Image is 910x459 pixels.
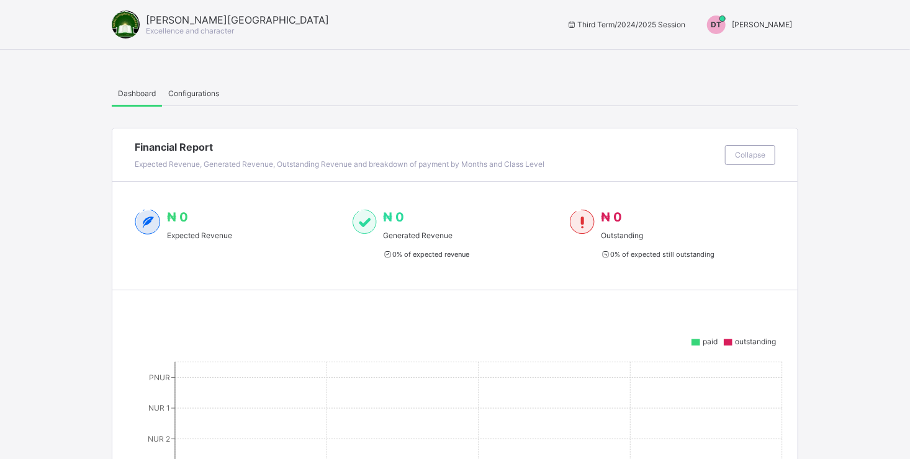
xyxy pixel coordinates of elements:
[146,26,234,35] span: Excellence and character
[601,210,622,225] span: ₦ 0
[135,159,544,169] span: Expected Revenue, Generated Revenue, Outstanding Revenue and breakdown of payment by Months and C...
[149,373,170,382] tspan: PNUR
[601,250,714,259] span: 0 % of expected still outstanding
[383,231,469,240] span: Generated Revenue
[735,337,776,346] span: outstanding
[703,337,718,346] span: paid
[135,141,719,153] span: Financial Report
[148,403,170,412] tspan: NUR 1
[167,210,188,225] span: ₦ 0
[146,14,329,26] span: [PERSON_NAME][GEOGRAPHIC_DATA]
[118,89,156,98] span: Dashboard
[732,20,792,29] span: [PERSON_NAME]
[135,210,161,234] img: expected-2.4343d3e9d0c965b919479240f3db56ac.svg
[570,210,594,234] img: outstanding-1.146d663e52f09953f639664a84e30106.svg
[567,20,685,29] span: session/term information
[168,89,219,98] span: Configurations
[711,20,722,29] span: DT
[148,434,170,443] tspan: NUR 2
[167,231,232,240] span: Expected Revenue
[735,150,765,159] span: Collapse
[383,210,404,225] span: ₦ 0
[383,250,469,259] span: 0 % of expected revenue
[353,210,377,234] img: paid-1.3eb1404cbcb1d3b736510a26bbfa3ccb.svg
[601,231,714,240] span: Outstanding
